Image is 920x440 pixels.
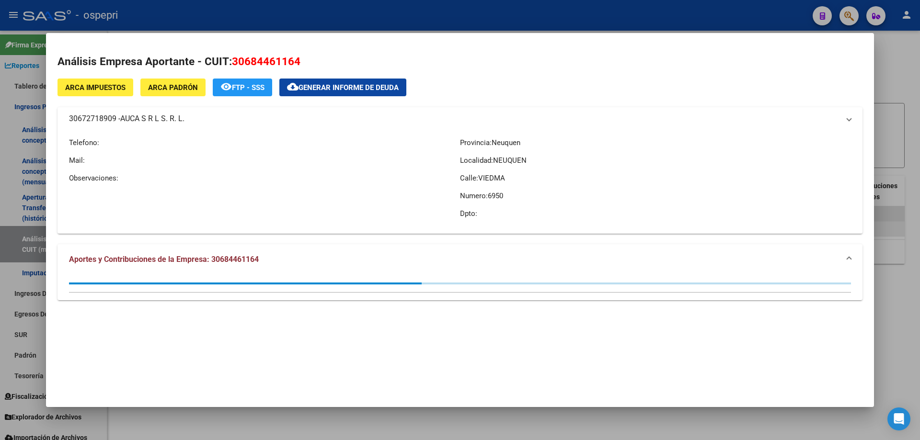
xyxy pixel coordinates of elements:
[213,79,272,96] button: FTP - SSS
[120,113,184,124] span: AUCA S R L S. R. L.
[460,173,851,183] p: Calle:
[287,81,299,92] mat-icon: cloud_download
[69,173,460,183] p: Observaciones:
[69,113,839,124] mat-panel-title: 30672718909 -
[460,155,851,166] p: Localidad:
[148,83,198,92] span: ARCA Padrón
[57,107,862,130] mat-expansion-panel-header: 30672718909 -AUCA S R L S. R. L.
[460,208,851,219] p: Dpto:
[299,83,399,92] span: Generar informe de deuda
[220,81,232,92] mat-icon: remove_red_eye
[232,83,264,92] span: FTP - SSS
[887,407,910,430] div: Open Intercom Messenger
[57,275,862,300] div: Aportes y Contribuciones de la Empresa: 30684461164
[69,255,259,264] span: Aportes y Contribuciones de la Empresa: 30684461164
[69,155,460,166] p: Mail:
[69,137,460,148] p: Telefono:
[57,54,862,70] h2: Análisis Empresa Aportante - CUIT:
[478,174,505,182] span: VIEDMA
[460,191,851,201] p: Numero:
[65,83,126,92] span: ARCA Impuestos
[57,244,862,275] mat-expansion-panel-header: Aportes y Contribuciones de la Empresa: 30684461164
[232,55,300,68] span: 30684461164
[488,192,503,200] span: 6950
[279,79,406,96] button: Generar informe de deuda
[57,79,133,96] button: ARCA Impuestos
[460,137,851,148] p: Provincia:
[140,79,206,96] button: ARCA Padrón
[492,138,520,147] span: Neuquen
[57,130,862,234] div: 30672718909 -AUCA S R L S. R. L.
[493,156,527,165] span: NEUQUEN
